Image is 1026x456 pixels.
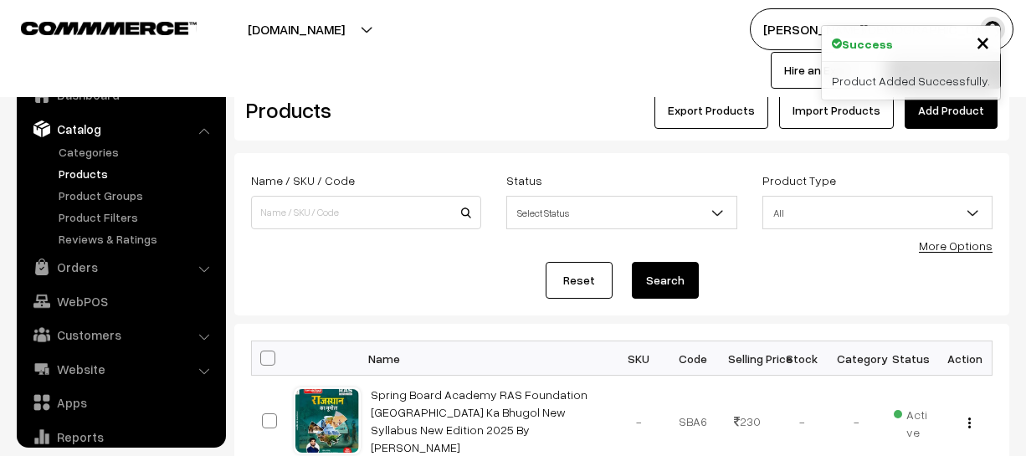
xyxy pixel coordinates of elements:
a: Categories [54,143,220,161]
strong: Success [842,35,893,53]
th: Category [829,341,884,376]
th: Selling Price [721,341,775,376]
a: Product Groups [54,187,220,204]
a: Reviews & Ratings [54,230,220,248]
img: user [980,17,1005,42]
button: Close [976,29,990,54]
label: Product Type [762,172,836,189]
a: WebPOS [21,286,220,316]
th: SKU [612,341,666,376]
a: Products [54,165,220,182]
span: All [763,198,992,228]
label: Name / SKU / Code [251,172,355,189]
a: Hire an Expert [771,52,872,89]
span: × [976,26,990,57]
input: Name / SKU / Code [251,196,481,229]
a: Website [21,354,220,384]
label: Status [506,172,542,189]
a: COMMMERCE [21,17,167,37]
a: More Options [919,238,993,253]
a: Apps [21,387,220,418]
th: Stock [775,341,829,376]
div: Product Added Successfully. [822,62,1000,100]
a: Add Product [905,92,998,129]
a: Product Filters [54,208,220,226]
span: Select Status [506,196,736,229]
img: Menu [968,418,971,428]
a: Import Products [779,92,894,129]
th: Name [361,341,612,376]
button: [PERSON_NAME][DEMOGRAPHIC_DATA] [750,8,1013,50]
a: Reset [546,262,613,299]
img: COMMMERCE [21,22,197,34]
a: Reports [21,422,220,452]
span: All [762,196,993,229]
a: Customers [21,320,220,350]
a: Spring Board Academy RAS Foundation [GEOGRAPHIC_DATA] Ka Bhugol New Syllabus New Edition 2025 By ... [371,387,587,454]
a: Catalog [21,114,220,144]
a: Orders [21,252,220,282]
button: [DOMAIN_NAME] [189,8,403,50]
th: Action [938,341,993,376]
button: Search [632,262,699,299]
span: Select Status [507,198,736,228]
th: Status [884,341,938,376]
span: Active [894,402,928,441]
th: Code [666,341,721,376]
button: Export Products [654,92,768,129]
h2: Products [246,97,480,123]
